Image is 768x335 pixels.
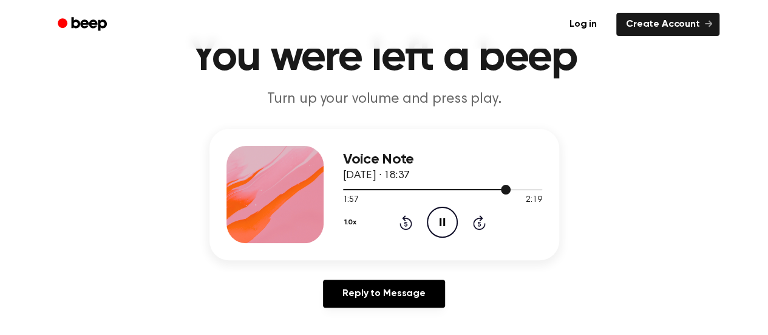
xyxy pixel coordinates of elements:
[49,13,118,36] a: Beep
[73,36,695,80] h1: You were left a beep
[343,170,410,181] span: [DATE] · 18:37
[343,151,542,168] h3: Voice Note
[323,280,444,308] a: Reply to Message
[557,10,609,38] a: Log in
[616,13,719,36] a: Create Account
[343,194,359,207] span: 1:57
[151,89,617,109] p: Turn up your volume and press play.
[526,194,542,207] span: 2:19
[343,212,361,233] button: 1.0x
